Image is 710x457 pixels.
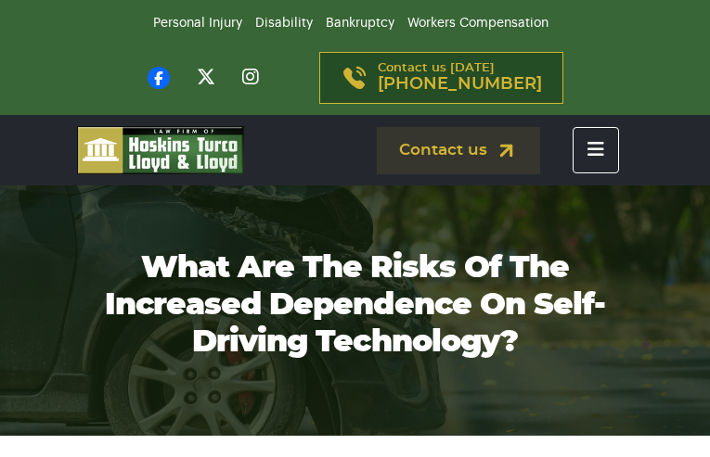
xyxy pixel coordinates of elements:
a: Contact us [377,127,540,174]
a: Workers Compensation [407,17,549,30]
img: logo [77,126,244,174]
a: Bankruptcy [326,17,394,30]
h1: What are the risks of the increased dependence on self-driving technology? [77,250,634,362]
button: Toggle navigation [573,127,619,173]
p: Contact us [DATE] [378,62,542,94]
span: [PHONE_NUMBER] [378,75,542,94]
a: Contact us [DATE][PHONE_NUMBER] [319,52,563,104]
a: Disability [255,17,313,30]
a: Personal Injury [153,17,242,30]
